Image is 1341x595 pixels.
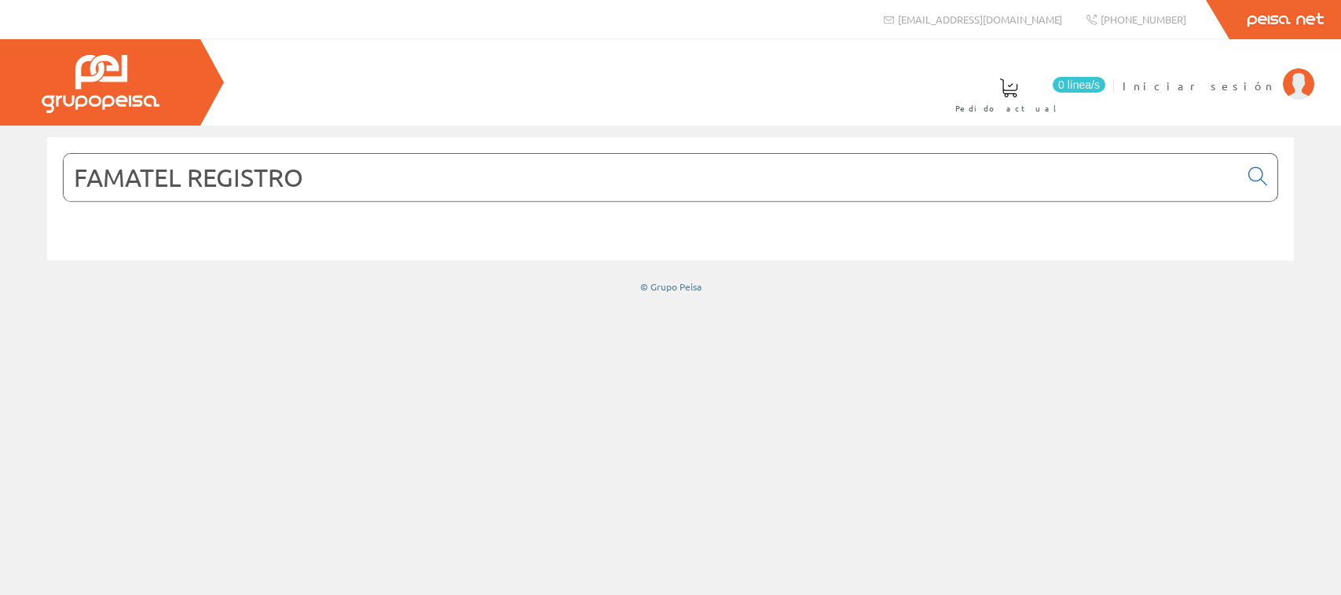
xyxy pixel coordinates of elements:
a: Iniciar sesión [1123,65,1314,80]
span: Iniciar sesión [1123,78,1275,93]
span: Pedido actual [955,100,1062,116]
input: Buscar... [64,154,1239,201]
span: [EMAIL_ADDRESS][DOMAIN_NAME] [898,13,1062,26]
span: [PHONE_NUMBER] [1101,13,1186,26]
img: Grupo Peisa [42,55,159,113]
div: © Grupo Peisa [47,280,1294,294]
span: 0 línea/s [1053,77,1105,93]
